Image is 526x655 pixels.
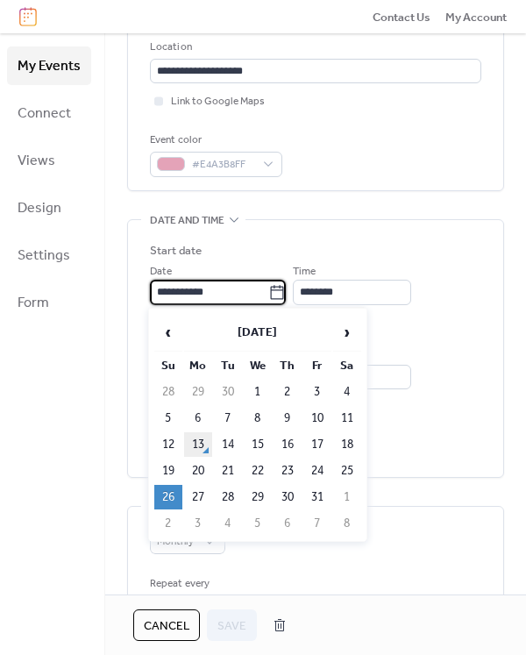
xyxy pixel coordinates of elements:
[214,380,242,404] td: 30
[303,511,331,536] td: 7
[214,406,242,431] td: 7
[303,432,331,457] td: 17
[214,485,242,509] td: 28
[333,380,361,404] td: 4
[171,93,265,110] span: Link to Google Maps
[274,432,302,457] td: 16
[7,236,91,274] a: Settings
[150,575,265,593] div: Repeat every
[18,147,55,175] span: Views
[154,406,182,431] td: 5
[184,459,212,483] td: 20
[303,459,331,483] td: 24
[184,485,212,509] td: 27
[150,242,202,260] div: Start date
[144,617,189,635] span: Cancel
[154,459,182,483] td: 19
[303,380,331,404] td: 3
[244,406,272,431] td: 8
[214,511,242,536] td: 4
[184,353,212,378] th: Mo
[18,289,49,317] span: Form
[7,46,91,85] a: My Events
[333,406,361,431] td: 11
[154,432,182,457] td: 12
[333,432,361,457] td: 18
[274,353,302,378] th: Th
[373,9,430,26] span: Contact Us
[303,406,331,431] td: 10
[18,53,81,81] span: My Events
[333,353,361,378] th: Sa
[333,485,361,509] td: 1
[274,511,302,536] td: 6
[184,511,212,536] td: 3
[214,459,242,483] td: 21
[244,380,272,404] td: 1
[133,609,200,641] button: Cancel
[18,242,70,270] span: Settings
[184,314,331,352] th: [DATE]
[274,459,302,483] td: 23
[155,315,181,350] span: ‹
[244,485,272,509] td: 29
[214,353,242,378] th: Tu
[7,94,91,132] a: Connect
[334,315,360,350] span: ›
[184,380,212,404] td: 29
[445,8,507,25] a: My Account
[184,432,212,457] td: 13
[18,100,71,128] span: Connect
[184,406,212,431] td: 6
[19,7,37,26] img: logo
[150,211,224,229] span: Date and time
[150,132,279,149] div: Event color
[150,59,481,83] input: Open Keeper Popup
[214,432,242,457] td: 14
[192,156,254,174] span: #E4A3B8FF
[154,380,182,404] td: 28
[303,353,331,378] th: Fr
[150,263,172,281] span: Date
[293,280,411,304] input: Open Keeper Popup
[274,485,302,509] td: 30
[333,511,361,536] td: 8
[293,263,316,281] span: Time
[274,406,302,431] td: 9
[333,459,361,483] td: 25
[445,9,507,26] span: My Account
[244,459,272,483] td: 22
[7,283,91,322] a: Form
[244,353,272,378] th: We
[303,485,331,509] td: 31
[154,511,182,536] td: 2
[150,39,478,56] div: Location
[244,432,272,457] td: 15
[7,141,91,180] a: Views
[274,380,302,404] td: 2
[18,195,61,223] span: Design
[154,353,182,378] th: Su
[7,189,91,227] a: Design
[244,511,272,536] td: 5
[154,485,182,509] td: 26
[373,8,430,25] a: Contact Us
